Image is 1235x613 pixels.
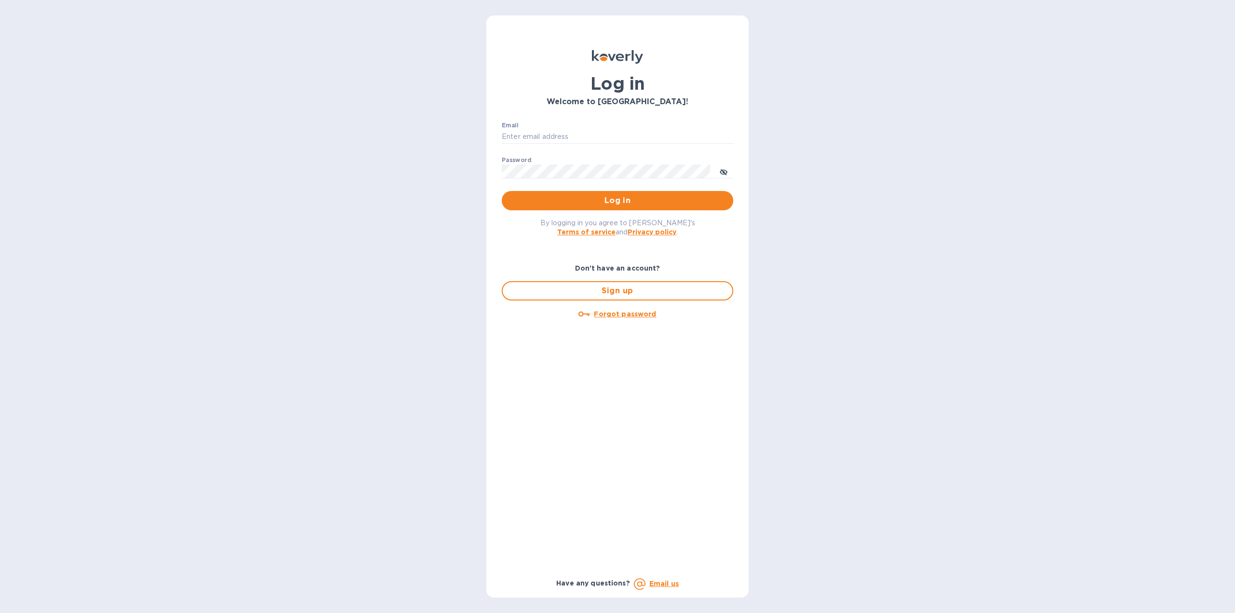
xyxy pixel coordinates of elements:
label: Password [502,157,531,163]
h3: Welcome to [GEOGRAPHIC_DATA]! [502,97,733,107]
input: Enter email address [502,130,733,144]
button: toggle password visibility [714,162,733,181]
label: Email [502,123,519,128]
span: Sign up [510,285,725,297]
a: Email us [649,580,679,587]
img: Koverly [592,50,643,64]
u: Forgot password [594,310,656,318]
a: Privacy policy [628,228,676,236]
button: Log in [502,191,733,210]
a: Terms of service [557,228,616,236]
b: Don't have an account? [575,264,660,272]
b: Have any questions? [556,579,630,587]
button: Sign up [502,281,733,300]
h1: Log in [502,73,733,94]
span: Log in [509,195,726,206]
span: By logging in you agree to [PERSON_NAME]'s and . [540,219,695,236]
